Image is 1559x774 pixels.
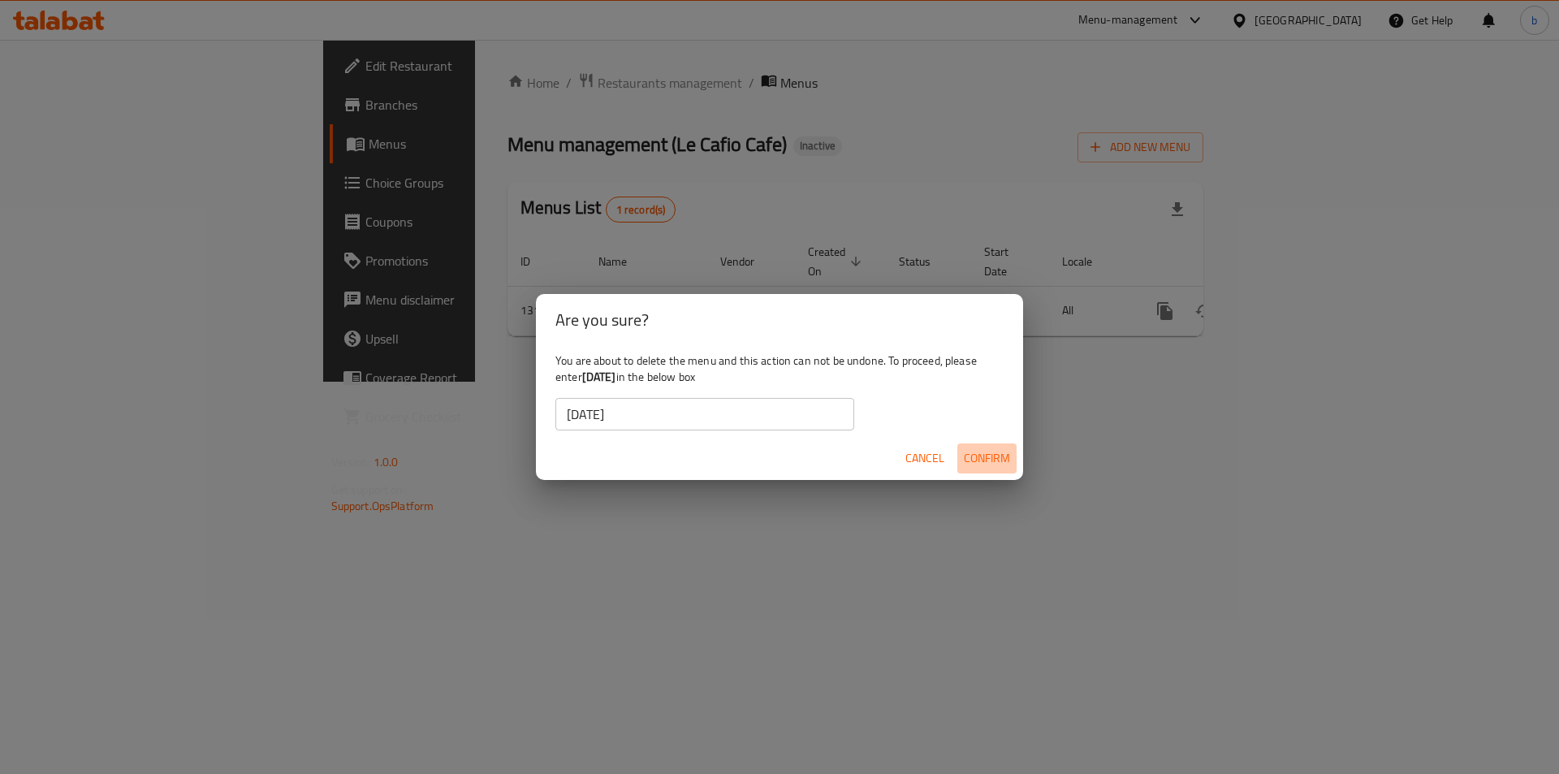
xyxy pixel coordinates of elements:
[899,443,951,473] button: Cancel
[536,346,1023,437] div: You are about to delete the menu and this action can not be undone. To proceed, please enter in t...
[582,366,616,387] b: [DATE]
[905,448,944,469] span: Cancel
[964,448,1010,469] span: Confirm
[957,443,1017,473] button: Confirm
[555,307,1004,333] h2: Are you sure?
